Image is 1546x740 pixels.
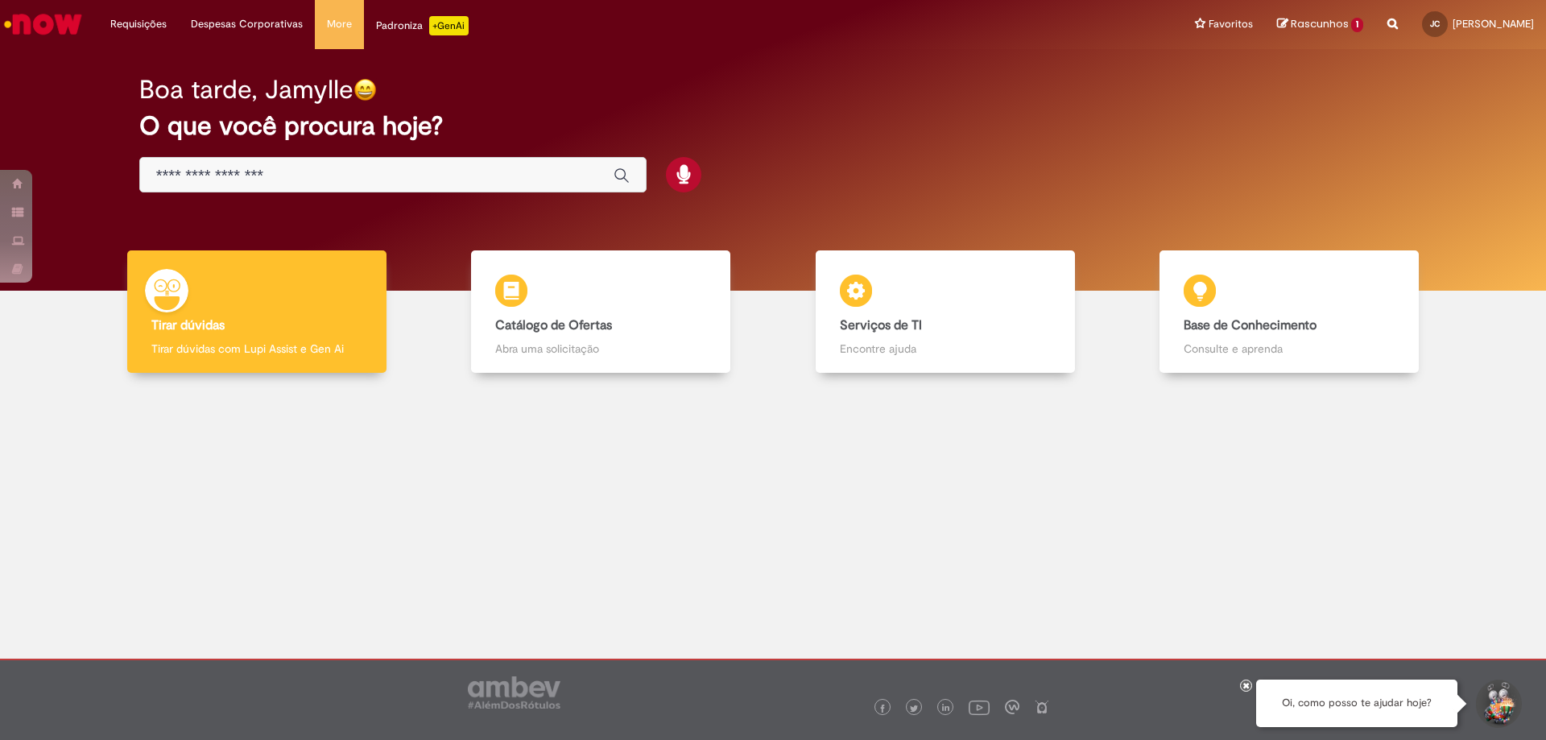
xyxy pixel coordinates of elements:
span: Rascunhos [1291,16,1349,31]
p: Abra uma solicitação [495,341,706,357]
span: Despesas Corporativas [191,16,303,32]
p: Encontre ajuda [840,341,1051,357]
span: [PERSON_NAME] [1453,17,1534,31]
span: JC [1430,19,1440,29]
img: logo_footer_linkedin.png [942,704,950,713]
img: happy-face.png [353,78,377,101]
div: Padroniza [376,16,469,35]
b: Tirar dúvidas [151,317,225,333]
p: Consulte e aprenda [1184,341,1395,357]
p: +GenAi [429,16,469,35]
h2: Boa tarde, Jamylle [139,76,353,104]
div: Oi, como posso te ajudar hoje? [1256,680,1457,727]
b: Base de Conhecimento [1184,317,1317,333]
img: logo_footer_twitter.png [910,705,918,713]
img: logo_footer_ambev_rotulo_gray.png [468,676,560,709]
a: Serviços de TI Encontre ajuda [773,250,1118,374]
a: Catálogo de Ofertas Abra uma solicitação [429,250,774,374]
img: logo_footer_workplace.png [1005,700,1019,714]
a: Base de Conhecimento Consulte e aprenda [1118,250,1462,374]
span: More [327,16,352,32]
img: logo_footer_naosei.png [1035,700,1049,714]
b: Catálogo de Ofertas [495,317,612,333]
span: Favoritos [1209,16,1253,32]
a: Rascunhos [1277,17,1363,32]
b: Serviços de TI [840,317,922,333]
p: Tirar dúvidas com Lupi Assist e Gen Ai [151,341,362,357]
img: ServiceNow [2,8,85,40]
span: Requisições [110,16,167,32]
img: logo_footer_youtube.png [969,697,990,717]
h2: O que você procura hoje? [139,112,1408,140]
span: 1 [1351,18,1363,32]
a: Tirar dúvidas Tirar dúvidas com Lupi Assist e Gen Ai [85,250,429,374]
img: logo_footer_facebook.png [878,705,887,713]
button: Iniciar Conversa de Suporte [1474,680,1522,728]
